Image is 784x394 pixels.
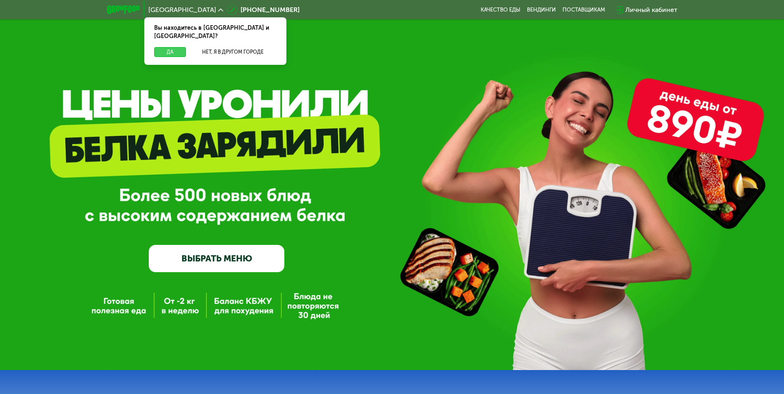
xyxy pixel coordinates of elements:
div: поставщикам [562,7,605,13]
button: Нет, я в другом городе [189,47,276,57]
div: Личный кабинет [625,5,677,15]
a: [PHONE_NUMBER] [227,5,300,15]
a: ВЫБРАТЬ МЕНЮ [149,245,284,272]
div: Вы находитесь в [GEOGRAPHIC_DATA] и [GEOGRAPHIC_DATA]? [144,17,286,47]
a: Вендинги [527,7,556,13]
a: Качество еды [481,7,520,13]
button: Да [154,47,186,57]
span: [GEOGRAPHIC_DATA] [148,7,216,13]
